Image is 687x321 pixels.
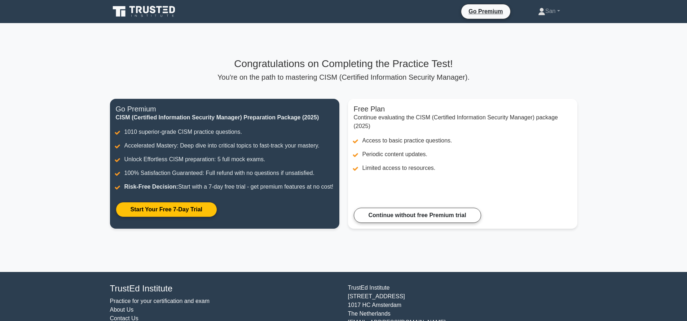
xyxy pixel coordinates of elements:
a: Continue without free Premium trial [354,208,481,223]
a: Start Your Free 7-Day Trial [116,202,217,217]
a: Go Premium [464,7,507,16]
a: San [521,4,577,18]
h4: TrustEd Institute [110,283,339,294]
a: About Us [110,307,134,313]
p: You're on the path to mastering CISM (Certified Information Security Manager). [110,73,577,82]
h3: Congratulations on Completing the Practice Test! [110,58,577,70]
a: Practice for your certification and exam [110,298,210,304]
